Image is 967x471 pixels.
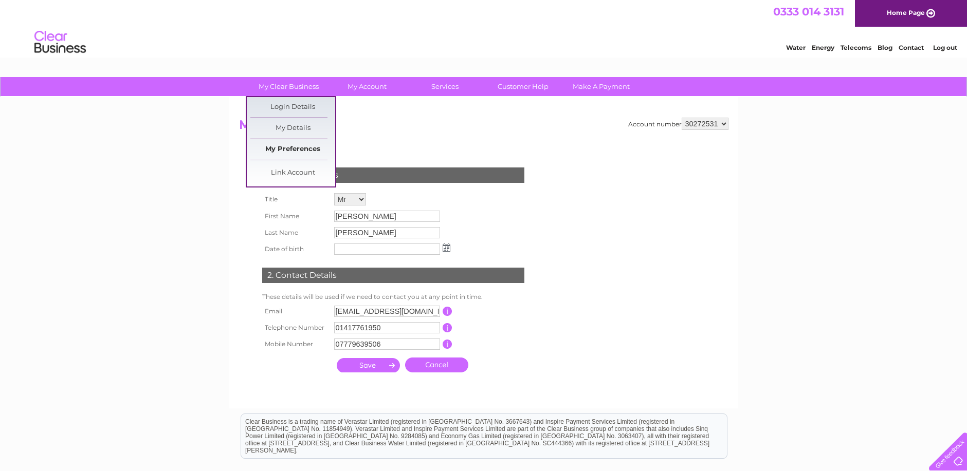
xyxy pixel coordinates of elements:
a: Make A Payment [559,77,644,96]
div: Account number [628,118,728,130]
td: These details will be used if we need to contact you at any point in time. [260,291,527,303]
h2: My Details [239,118,728,137]
input: Submit [337,358,400,372]
a: My Preferences [250,139,335,160]
a: Cancel [405,357,468,372]
div: 2. Contact Details [262,268,524,283]
a: Services [403,77,487,96]
a: Customer Help [481,77,565,96]
div: 1. Personal Details [262,167,524,183]
a: My Account [324,77,409,96]
a: Login Details [250,97,335,118]
a: My Clear Business [246,77,331,96]
a: Contact [899,44,924,51]
th: Email [260,303,332,319]
a: 0333 014 3131 [773,5,844,18]
th: Last Name [260,224,332,241]
a: Energy [812,44,834,51]
a: Blog [878,44,892,51]
a: Water [786,44,806,51]
input: Information [443,323,452,332]
a: Log out [933,44,957,51]
th: Date of birth [260,241,332,257]
div: Clear Business is a trading name of Verastar Limited (registered in [GEOGRAPHIC_DATA] No. 3667643... [241,6,727,50]
input: Information [443,307,452,316]
img: logo.png [34,27,86,58]
th: Telephone Number [260,319,332,336]
th: First Name [260,208,332,224]
th: Mobile Number [260,336,332,352]
a: Link Account [250,163,335,183]
img: ... [443,243,450,252]
th: Title [260,191,332,208]
input: Information [443,340,452,349]
a: My Details [250,118,335,139]
a: Telecoms [841,44,871,51]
